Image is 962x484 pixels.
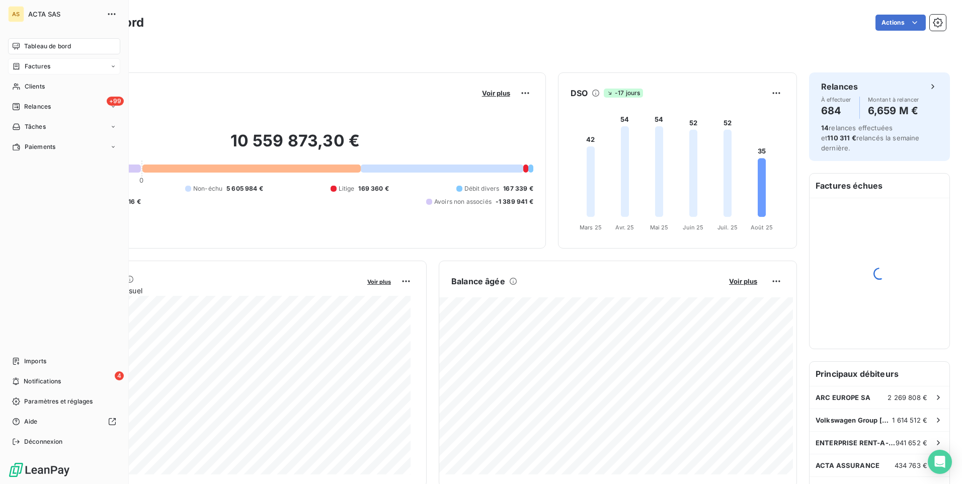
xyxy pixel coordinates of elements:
[8,38,120,54] a: Tableau de bord
[816,393,870,401] span: ARC EUROPE SA
[821,124,829,132] span: 14
[604,89,643,98] span: -17 jours
[868,97,919,103] span: Montant à relancer
[25,82,45,91] span: Clients
[8,78,120,95] a: Clients
[810,174,949,198] h6: Factures échues
[821,124,920,152] span: relances effectuées et relancés la semaine dernière.
[115,371,124,380] span: 4
[479,89,513,98] button: Voir plus
[816,439,896,447] span: ENTERPRISE RENT-A-CAR - CITER SA
[25,142,55,151] span: Paiements
[464,184,500,193] span: Débit divers
[8,414,120,430] a: Aide
[888,393,927,401] span: 2 269 808 €
[816,416,892,424] span: Volkswagen Group [GEOGRAPHIC_DATA]
[868,103,919,119] h4: 6,659 M €
[57,285,360,296] span: Chiffre d'affaires mensuel
[24,437,63,446] span: Déconnexion
[821,103,851,119] h4: 684
[821,80,858,93] h6: Relances
[717,224,738,231] tspan: Juil. 25
[24,377,61,386] span: Notifications
[451,275,505,287] h6: Balance âgée
[821,97,851,103] span: À effectuer
[8,119,120,135] a: Tâches
[8,393,120,410] a: Paramètres et réglages
[571,87,588,99] h6: DSO
[367,278,391,285] span: Voir plus
[615,224,634,231] tspan: Avr. 25
[875,15,926,31] button: Actions
[751,224,773,231] tspan: Août 25
[25,62,50,71] span: Factures
[24,102,51,111] span: Relances
[364,277,394,286] button: Voir plus
[496,197,533,206] span: -1 389 941 €
[339,184,355,193] span: Litige
[226,184,263,193] span: 5 605 984 €
[24,357,46,366] span: Imports
[896,439,927,447] span: 941 652 €
[8,99,120,115] a: +99Relances
[8,6,24,22] div: AS
[139,176,143,184] span: 0
[726,277,760,286] button: Voir plus
[434,197,492,206] span: Avoirs non associés
[827,134,856,142] span: 110 311 €
[28,10,101,18] span: ACTA SAS
[895,461,927,469] span: 434 763 €
[892,416,927,424] span: 1 614 512 €
[683,224,703,231] tspan: Juin 25
[8,353,120,369] a: Imports
[24,42,71,51] span: Tableau de bord
[650,224,668,231] tspan: Mai 25
[503,184,533,193] span: 167 339 €
[193,184,222,193] span: Non-échu
[928,450,952,474] div: Open Intercom Messenger
[816,461,879,469] span: ACTA ASSURANCE
[729,277,757,285] span: Voir plus
[25,122,46,131] span: Tâches
[57,131,533,161] h2: 10 559 873,30 €
[580,224,602,231] tspan: Mars 25
[8,462,70,478] img: Logo LeanPay
[107,97,124,106] span: +99
[24,397,93,406] span: Paramètres et réglages
[358,184,388,193] span: 169 360 €
[8,58,120,74] a: Factures
[482,89,510,97] span: Voir plus
[810,362,949,386] h6: Principaux débiteurs
[24,417,38,426] span: Aide
[8,139,120,155] a: Paiements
